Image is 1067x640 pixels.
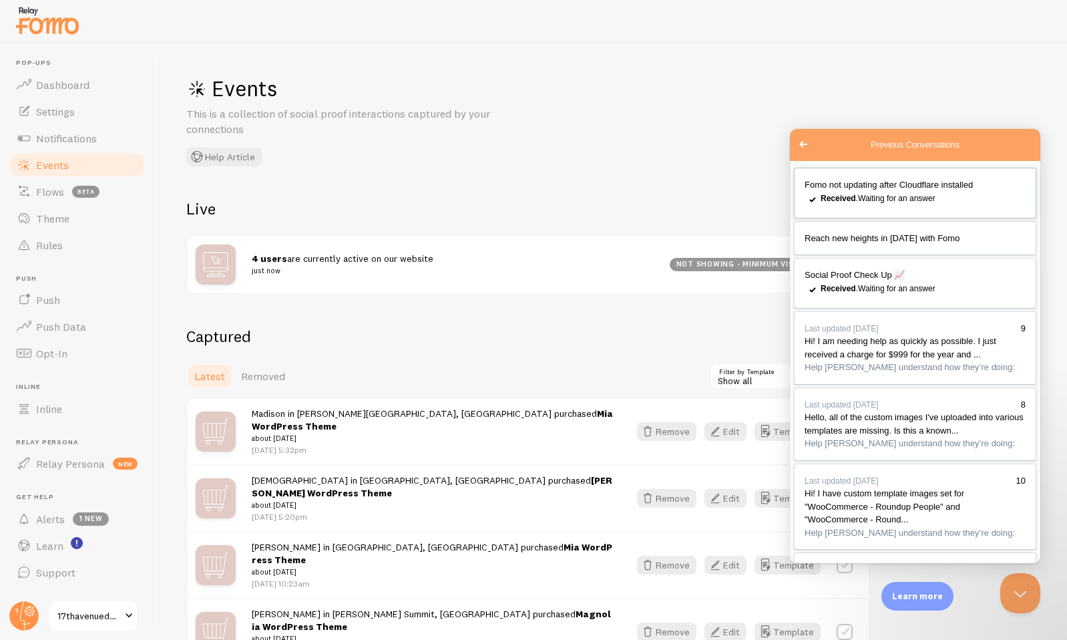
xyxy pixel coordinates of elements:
[81,9,170,23] span: Previous Conversations
[252,253,654,277] span: are currently active on our website
[186,148,262,166] button: Help Article
[36,566,75,579] span: Support
[113,458,138,470] span: new
[704,489,755,508] a: Edit
[1000,573,1040,613] iframe: Help Scout Beacon - Close
[226,345,236,359] div: 10
[8,125,146,152] a: Notifications
[15,195,89,204] span: Last updated [DATE]
[196,412,236,452] img: mX0F4IvwRGqjVoppAqZG
[252,541,613,579] span: [PERSON_NAME] in [GEOGRAPHIC_DATA], [GEOGRAPHIC_DATA] purchased
[637,422,696,441] button: Remove
[231,269,236,283] div: 8
[755,422,821,441] button: Template
[8,71,146,98] a: Dashboard
[252,408,613,445] span: Madison in [PERSON_NAME][GEOGRAPHIC_DATA], [GEOGRAPHIC_DATA] purchased
[4,335,246,422] a: Last updated [DATE]10Hi! I have custom template images set for "WooCommerce - Roundup People" and...
[36,293,60,307] span: Push
[15,347,89,357] span: Last updated [DATE]
[36,402,62,416] span: Inline
[186,75,587,102] h1: Events
[252,408,613,432] a: Mia WordPress Theme
[72,186,99,198] span: beta
[637,489,696,508] button: Remove
[252,608,611,633] a: Magnolia WordPress Theme
[892,590,943,603] p: Learn more
[16,438,146,447] span: Relay Persona
[16,275,146,283] span: Push
[252,265,654,277] small: just now
[233,363,293,389] a: Removed
[36,132,97,145] span: Notifications
[231,193,236,206] div: 9
[36,78,89,92] span: Dashboard
[4,39,246,539] section: Previous Conversations
[755,556,821,575] button: Template
[36,512,65,526] span: Alerts
[5,7,21,23] span: Go back
[36,320,86,333] span: Push Data
[31,155,66,164] strong: Received
[8,450,146,477] a: Relay Persona new
[36,105,75,118] span: Settings
[36,212,69,225] span: Theme
[15,359,174,395] span: Hi! I have custom template images set for "WooCommerce - Roundup People" and "WooCommerce - Round...
[15,233,225,243] span: Help [PERSON_NAME] understand how they’re doing:
[15,104,170,114] span: Reach new heights in [DATE] with Fomo
[73,512,109,526] span: 1 new
[15,309,225,319] span: Help [PERSON_NAME] understand how they’re doing:
[4,259,246,332] a: Last updated [DATE]8Hello, all of the custom images I've uploaded into various templates are miss...
[8,232,146,259] a: Rules
[196,245,236,285] img: bo9btcNLRnCUU1uKyLgF
[704,422,755,441] a: Edit
[16,383,146,391] span: Inline
[252,511,613,522] p: [DATE] 5:20pm
[15,51,183,61] span: Fomo not updating after Cloudflare installed
[194,369,225,383] span: Latest
[71,537,83,549] svg: <p>Watch New Feature Tutorials!</p>
[252,474,612,499] a: [PERSON_NAME] WordPress Theme
[252,541,612,566] a: Mia WordPress Theme
[704,422,746,441] button: Edit
[8,98,146,125] a: Settings
[36,539,63,552] span: Learn
[8,340,146,367] a: Opt-In
[755,489,821,508] button: Template
[196,478,236,518] img: mX0F4IvwRGqjVoppAqZG
[186,326,870,347] h2: Captured
[4,39,246,90] a: Fomo not updating after Cloudflare installedReceived.Waiting for an answer
[670,258,861,271] div: not showing - minimum visitors not hit
[8,178,146,205] a: Flows beta
[15,399,225,409] span: Help [PERSON_NAME] understand how they’re doing:
[4,92,246,127] a: Reach new heights in [DATE] with Fomo
[8,532,146,559] a: Learn
[36,347,67,360] span: Opt-In
[252,578,613,589] p: [DATE] 10:23am
[16,59,146,67] span: Pop-ups
[790,129,1040,563] iframe: Help Scout Beacon - Live Chat, Contact Form, and Knowledge Base
[4,182,246,256] a: Last updated [DATE]9Hi! I am needing help as quickly as possible. I just received a charge for $9...
[15,271,89,281] span: Last updated [DATE]
[16,493,146,502] span: Get Help
[704,556,746,575] button: Edit
[196,545,236,585] img: mX0F4IvwRGqjVoppAqZG
[8,506,146,532] a: Alerts 1 new
[252,566,613,578] small: about [DATE]
[8,152,146,178] a: Events
[8,559,146,586] a: Support
[252,444,613,456] p: [DATE] 5:32pm
[48,600,138,632] a: 17thavenuedesigns
[15,283,234,307] span: Hello, all of the custom images I've uploaded into various templates are missing. Is this a known...
[252,253,287,265] strong: 4 users
[57,608,121,624] span: 17thavenuedesigns
[252,499,613,511] small: about [DATE]
[8,205,146,232] a: Theme
[31,65,146,74] span: . Waiting for an answer
[36,158,69,172] span: Events
[252,474,613,512] span: [DEMOGRAPHIC_DATA] in [GEOGRAPHIC_DATA], [GEOGRAPHIC_DATA] purchased
[186,363,233,389] a: Latest
[8,313,146,340] a: Push Data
